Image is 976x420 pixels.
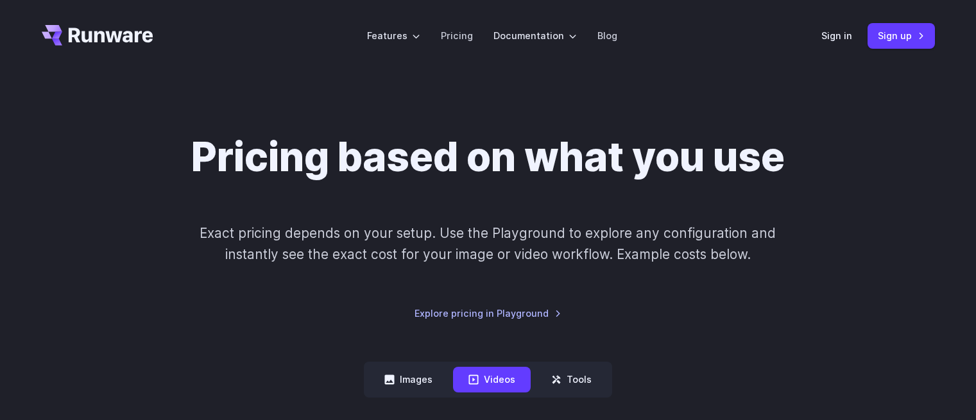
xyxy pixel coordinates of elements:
button: Images [369,367,448,392]
a: Go to / [42,25,153,46]
a: Sign in [821,28,852,43]
button: Tools [536,367,607,392]
label: Documentation [493,28,577,43]
p: Exact pricing depends on your setup. Use the Playground to explore any configuration and instantl... [175,223,800,265]
a: Pricing [441,28,473,43]
a: Explore pricing in Playground [415,306,561,321]
a: Sign up [868,23,935,48]
button: Videos [453,367,531,392]
h1: Pricing based on what you use [191,133,785,181]
label: Features [367,28,420,43]
a: Blog [597,28,617,43]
